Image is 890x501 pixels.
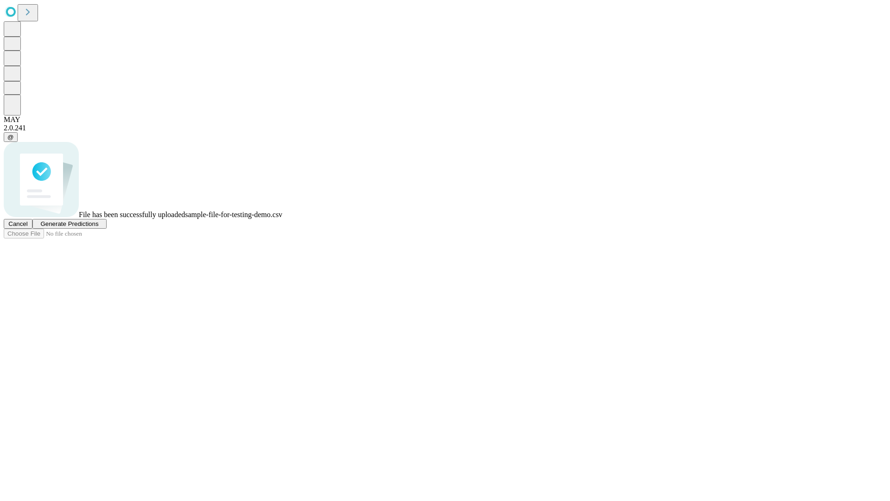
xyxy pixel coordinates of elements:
span: sample-file-for-testing-demo.csv [185,211,282,218]
div: MAY [4,116,886,124]
button: @ [4,132,18,142]
button: Generate Predictions [32,219,107,229]
button: Cancel [4,219,32,229]
span: Cancel [8,220,28,227]
span: Generate Predictions [40,220,98,227]
span: @ [7,134,14,141]
div: 2.0.241 [4,124,886,132]
span: File has been successfully uploaded [79,211,185,218]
